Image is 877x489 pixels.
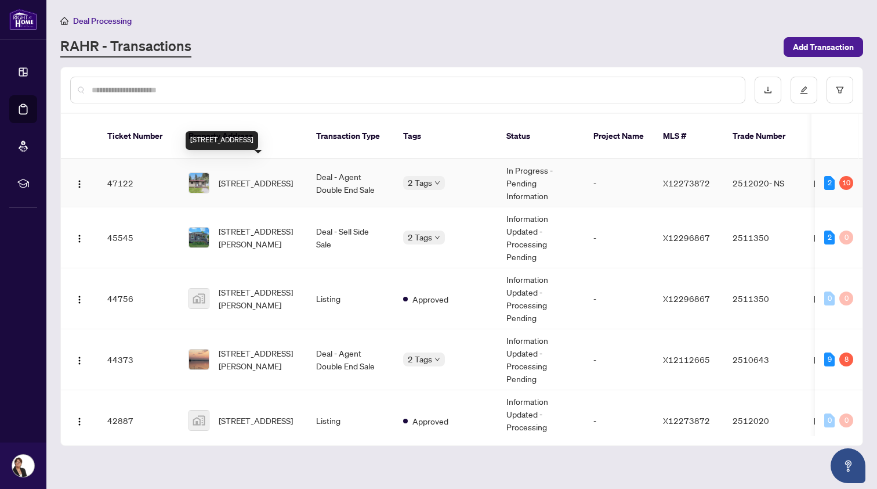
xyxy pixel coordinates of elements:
[12,455,34,477] img: Profile Icon
[307,114,394,159] th: Transaction Type
[75,356,84,365] img: Logo
[824,353,835,366] div: 9
[584,329,654,390] td: -
[60,37,191,57] a: RAHR - Transactions
[186,131,258,150] div: [STREET_ADDRESS]
[189,228,209,247] img: thumbnail-img
[307,207,394,268] td: Deal - Sell Side Sale
[791,77,817,103] button: edit
[98,329,179,390] td: 44373
[584,268,654,329] td: -
[394,114,497,159] th: Tags
[412,415,448,427] span: Approved
[831,448,865,483] button: Open asap
[800,86,808,94] span: edit
[408,231,432,244] span: 2 Tags
[663,354,710,365] span: X12112665
[189,411,209,430] img: thumbnail-img
[663,415,710,426] span: X12273872
[98,390,179,451] td: 42887
[584,159,654,207] td: -
[723,207,804,268] td: 2511350
[179,114,307,159] th: Property Address
[839,231,853,245] div: 0
[839,353,853,366] div: 8
[836,86,844,94] span: filter
[434,180,440,186] span: down
[584,390,654,451] td: -
[584,207,654,268] td: -
[98,207,179,268] td: 45545
[584,114,654,159] th: Project Name
[839,292,853,305] div: 0
[98,268,179,329] td: 44756
[98,159,179,207] td: 47122
[70,411,89,430] button: Logo
[839,414,853,427] div: 0
[70,289,89,308] button: Logo
[755,77,781,103] button: download
[412,293,448,305] span: Approved
[723,114,804,159] th: Trade Number
[189,289,209,308] img: thumbnail-img
[497,114,584,159] th: Status
[497,207,584,268] td: Information Updated - Processing Pending
[75,417,84,426] img: Logo
[824,292,835,305] div: 0
[189,173,209,193] img: thumbnail-img
[434,235,440,240] span: down
[663,232,710,243] span: X12296867
[219,414,293,427] span: [STREET_ADDRESS]
[73,16,132,26] span: Deal Processing
[408,176,432,189] span: 2 Tags
[497,390,584,451] td: Information Updated - Processing Pending
[839,176,853,190] div: 10
[723,159,804,207] td: 2512020- NS
[70,228,89,247] button: Logo
[189,350,209,369] img: thumbnail-img
[307,390,394,451] td: Listing
[824,231,835,245] div: 2
[663,293,710,304] span: X12296867
[9,9,37,30] img: logo
[723,268,804,329] td: 2511350
[784,37,863,57] button: Add Transaction
[307,159,394,207] td: Deal - Agent Double End Sale
[824,176,835,190] div: 2
[654,114,723,159] th: MLS #
[434,357,440,362] span: down
[408,353,432,366] span: 2 Tags
[219,177,293,189] span: [STREET_ADDRESS]
[60,17,68,25] span: home
[663,178,710,188] span: X12273872
[70,350,89,369] button: Logo
[98,114,179,159] th: Ticket Number
[723,329,804,390] td: 2510643
[219,225,298,250] span: [STREET_ADDRESS][PERSON_NAME]
[497,268,584,329] td: Information Updated - Processing Pending
[824,414,835,427] div: 0
[75,234,84,243] img: Logo
[723,390,804,451] td: 2512020
[219,347,298,372] span: [STREET_ADDRESS][PERSON_NAME]
[307,268,394,329] td: Listing
[70,174,89,192] button: Logo
[764,86,772,94] span: download
[307,329,394,390] td: Deal - Agent Double End Sale
[793,38,854,56] span: Add Transaction
[219,286,298,311] span: [STREET_ADDRESS][PERSON_NAME]
[75,295,84,304] img: Logo
[497,329,584,390] td: Information Updated - Processing Pending
[497,159,584,207] td: In Progress - Pending Information
[75,179,84,189] img: Logo
[827,77,853,103] button: filter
